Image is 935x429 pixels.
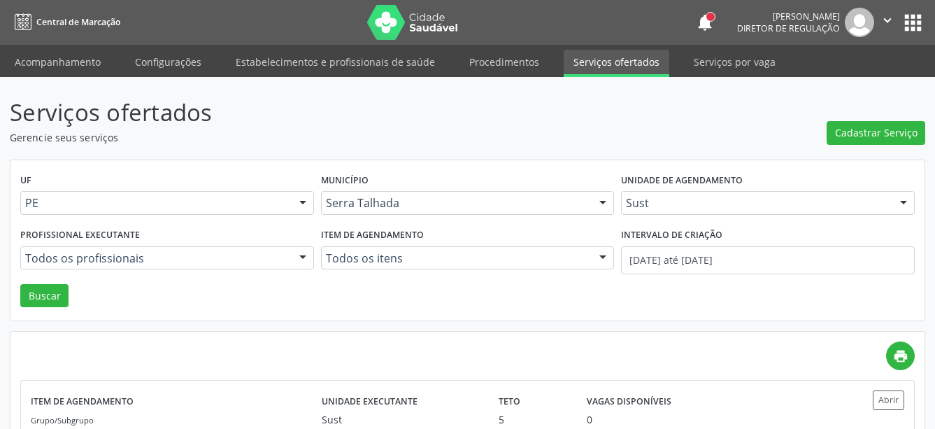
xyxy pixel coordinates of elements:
[321,225,424,246] label: Item de agendamento
[25,196,285,210] span: PE
[901,10,925,35] button: apps
[695,13,715,32] button: notifications
[874,8,901,37] button: 
[737,22,840,34] span: Diretor de regulação
[25,251,285,265] span: Todos os profissionais
[10,10,120,34] a: Central de Marcação
[31,391,134,412] label: Item de agendamento
[322,391,417,412] label: Unidade executante
[20,284,69,308] button: Buscar
[20,225,140,246] label: Profissional executante
[626,196,886,210] span: Sust
[326,196,586,210] span: Serra Talhada
[835,125,918,140] span: Cadastrar Serviço
[226,50,445,74] a: Estabelecimentos e profissionais de saúde
[827,121,925,145] button: Cadastrar Serviço
[737,10,840,22] div: [PERSON_NAME]
[499,391,520,412] label: Teto
[886,342,915,370] a: print
[31,415,94,426] small: Grupo/Subgrupo
[587,391,671,412] label: Vagas disponíveis
[564,50,669,77] a: Serviços ofertados
[621,246,915,274] input: Selecione um intervalo
[684,50,785,74] a: Serviços por vaga
[20,170,31,192] label: UF
[322,412,478,427] div: Sust
[326,251,586,265] span: Todos os itens
[845,8,874,37] img: img
[621,170,743,192] label: Unidade de agendamento
[621,225,722,246] label: Intervalo de criação
[499,412,567,427] div: 5
[893,349,908,364] i: print
[587,412,592,427] div: 0
[10,95,650,130] p: Serviços ofertados
[36,16,120,28] span: Central de Marcação
[5,50,110,74] a: Acompanhamento
[459,50,549,74] a: Procedimentos
[873,391,904,409] button: Abrir
[10,130,650,145] p: Gerencie seus serviços
[880,13,895,28] i: 
[125,50,211,74] a: Configurações
[321,170,369,192] label: Município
